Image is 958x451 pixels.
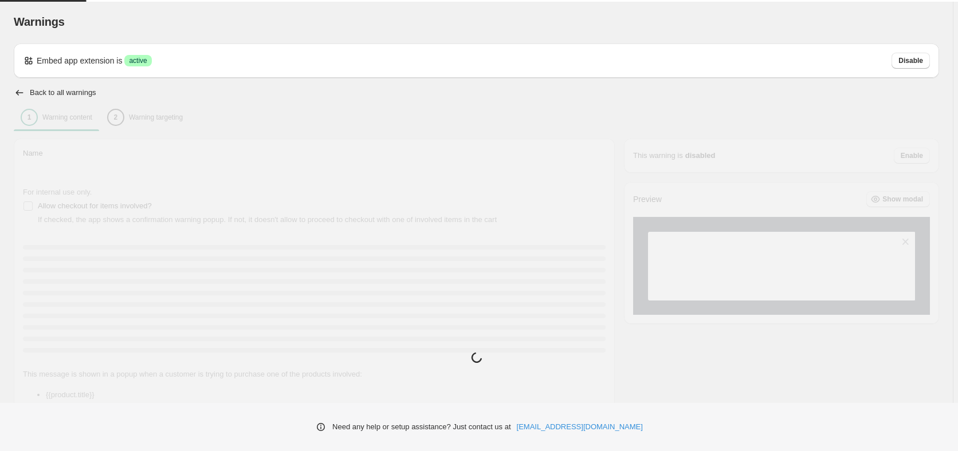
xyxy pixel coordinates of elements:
[30,88,96,97] h2: Back to all warnings
[892,53,930,69] button: Disable
[37,55,122,66] p: Embed app extension is
[517,421,643,433] a: [EMAIL_ADDRESS][DOMAIN_NAME]
[898,56,923,65] span: Disable
[129,56,147,65] span: active
[14,15,65,28] span: Warnings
